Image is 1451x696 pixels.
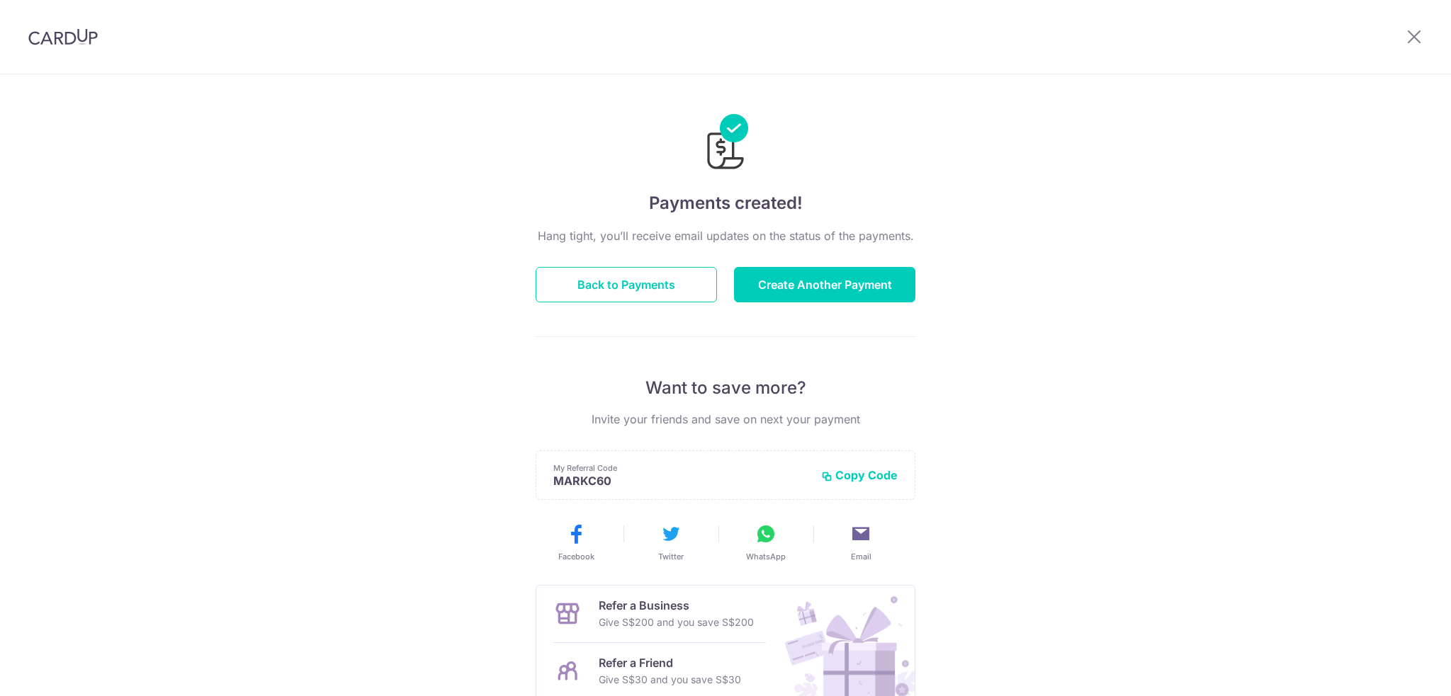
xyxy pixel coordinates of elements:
[536,411,915,428] p: Invite your friends and save on next your payment
[536,190,915,216] h4: Payments created!
[558,551,594,562] span: Facebook
[819,523,903,562] button: Email
[703,114,748,173] img: Payments
[28,28,98,45] img: CardUp
[536,267,717,302] button: Back to Payments
[821,468,898,482] button: Copy Code
[629,523,713,562] button: Twitter
[599,614,754,631] p: Give S$200 and you save S$200
[658,551,684,562] span: Twitter
[734,267,915,302] button: Create Another Payment
[553,462,810,474] p: My Referral Code
[599,597,754,614] p: Refer a Business
[534,523,618,562] button: Facebook
[724,523,808,562] button: WhatsApp
[851,551,871,562] span: Email
[599,654,741,671] p: Refer a Friend
[553,474,810,488] p: MARKC60
[536,377,915,399] p: Want to save more?
[746,551,786,562] span: WhatsApp
[536,227,915,244] p: Hang tight, you’ll receive email updates on the status of the payments.
[599,671,741,688] p: Give S$30 and you save S$30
